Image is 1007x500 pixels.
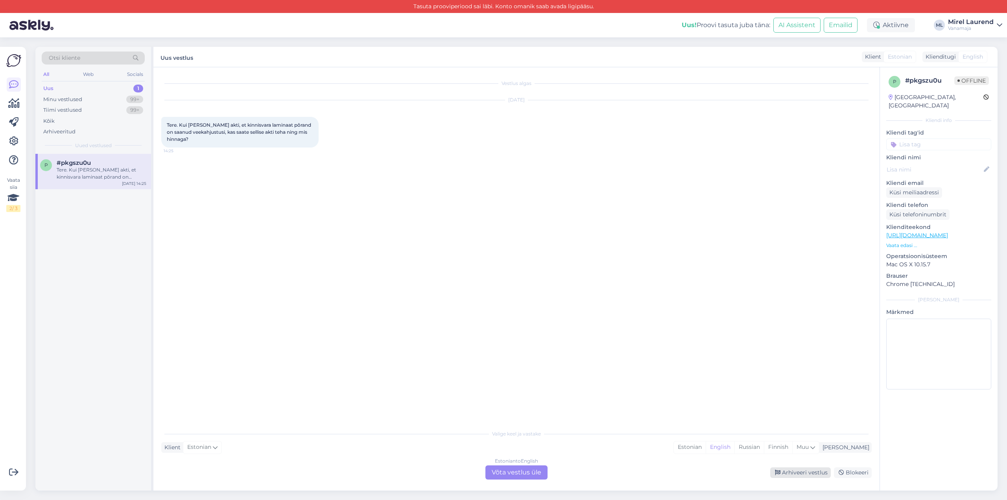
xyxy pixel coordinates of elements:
[934,20,945,31] div: ML
[886,138,991,150] input: Lisa tag
[886,129,991,137] p: Kliendi tag'id
[886,296,991,303] div: [PERSON_NAME]
[886,272,991,280] p: Brauser
[706,441,734,453] div: English
[161,443,181,452] div: Klient
[886,252,991,260] p: Operatsioonisüsteem
[886,232,948,239] a: [URL][DOMAIN_NAME]
[948,25,994,31] div: Vanamaja
[125,69,145,79] div: Socials
[43,106,82,114] div: Tiimi vestlused
[133,85,143,92] div: 1
[49,54,80,62] span: Otsi kliente
[81,69,95,79] div: Web
[886,179,991,187] p: Kliendi email
[6,177,20,212] div: Vaata siia
[862,53,881,61] div: Klient
[886,201,991,209] p: Kliendi telefon
[167,122,312,142] span: Tere. Kui [PERSON_NAME] akti, et kinnisvara laminaat põrand on saanud veekahjustusi, kas saate se...
[954,76,989,85] span: Offline
[42,69,51,79] div: All
[824,18,858,33] button: Emailid
[485,465,548,480] div: Võta vestlus üle
[764,441,792,453] div: Finnish
[887,165,982,174] input: Lisa nimi
[886,223,991,231] p: Klienditeekond
[886,209,950,220] div: Küsi telefoninumbrit
[886,242,991,249] p: Vaata edasi ...
[674,441,706,453] div: Estonian
[682,21,697,29] b: Uus!
[886,280,991,288] p: Chrome [TECHNICAL_ID]
[6,205,20,212] div: 2 / 3
[495,458,538,465] div: Estonian to English
[164,148,193,154] span: 14:25
[770,467,831,478] div: Arhiveeri vestlus
[160,52,193,62] label: Uus vestlus
[43,128,76,136] div: Arhiveeritud
[161,80,872,87] div: Vestlus algas
[834,467,872,478] div: Blokeeri
[6,53,21,68] img: Askly Logo
[886,117,991,124] div: Kliendi info
[187,443,211,452] span: Estonian
[161,96,872,103] div: [DATE]
[889,93,983,110] div: [GEOGRAPHIC_DATA], [GEOGRAPHIC_DATA]
[126,96,143,103] div: 99+
[126,106,143,114] div: 99+
[44,162,48,168] span: p
[734,441,764,453] div: Russian
[886,260,991,269] p: Mac OS X 10.15.7
[819,443,869,452] div: [PERSON_NAME]
[57,159,91,166] span: #pkgszu0u
[122,181,146,186] div: [DATE] 14:25
[57,166,146,181] div: Tere. Kui [PERSON_NAME] akti, et kinnisvara laminaat põrand on saanud veekahjustusi, kas saate se...
[797,443,809,450] span: Muu
[43,117,55,125] div: Kõik
[886,187,942,198] div: Küsi meiliaadressi
[161,430,872,437] div: Valige keel ja vastake
[893,79,896,85] span: p
[905,76,954,85] div: # pkgszu0u
[43,96,82,103] div: Minu vestlused
[43,85,53,92] div: Uus
[948,19,1002,31] a: Mirel LaurendVanamaja
[773,18,821,33] button: AI Assistent
[948,19,994,25] div: Mirel Laurend
[867,18,915,32] div: Aktiivne
[888,53,912,61] span: Estonian
[886,153,991,162] p: Kliendi nimi
[682,20,770,30] div: Proovi tasuta juba täna:
[75,142,112,149] span: Uued vestlused
[886,308,991,316] p: Märkmed
[922,53,956,61] div: Klienditugi
[963,53,983,61] span: English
